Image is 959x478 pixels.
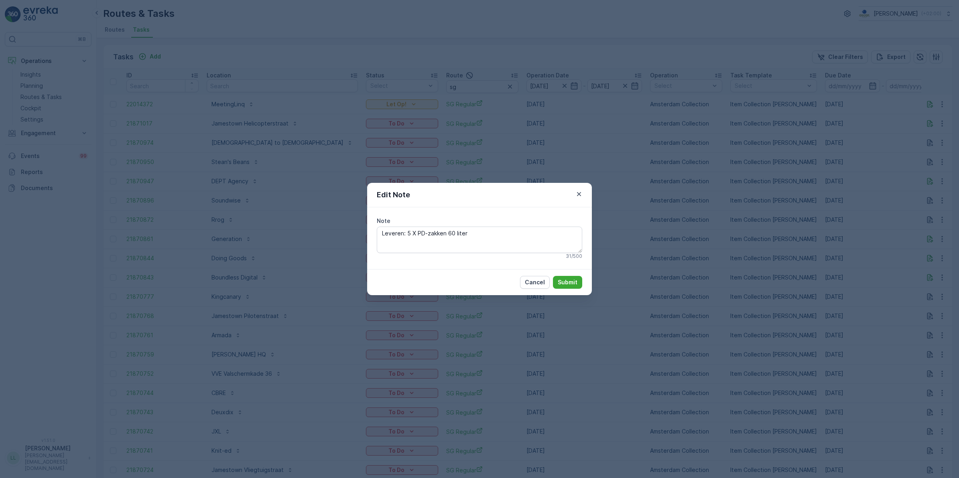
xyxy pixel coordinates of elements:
[558,278,577,286] p: Submit
[377,189,410,201] p: Edit Note
[377,217,390,224] label: Note
[525,278,545,286] p: Cancel
[566,253,582,259] p: 31 / 500
[377,227,582,253] textarea: Leveren: 5 X PD-zakken 60 liter
[520,276,550,289] button: Cancel
[553,276,582,289] button: Submit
